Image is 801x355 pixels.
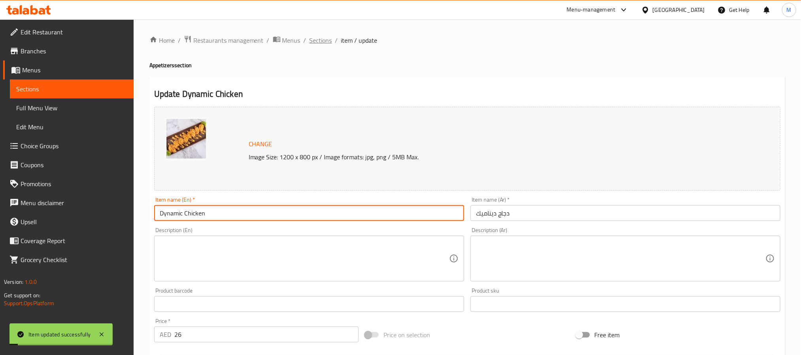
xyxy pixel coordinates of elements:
button: Change [246,136,276,152]
li: / [178,36,181,45]
span: Menu disclaimer [21,198,127,208]
span: Free item [595,330,620,340]
a: Branches [3,42,134,60]
a: Promotions [3,174,134,193]
li: / [304,36,306,45]
a: Choice Groups [3,136,134,155]
span: Restaurants management [193,36,264,45]
span: Menus [22,65,127,75]
a: Home [149,36,175,45]
a: Sections [310,36,332,45]
input: Please enter price [174,327,359,342]
span: Grocery Checklist [21,255,127,264]
span: Price on selection [383,330,430,340]
a: Coverage Report [3,231,134,250]
h2: Update Dynamic Chicken [154,88,780,100]
a: Edit Menu [10,117,134,136]
input: Please enter product barcode [154,296,464,312]
span: Menus [282,36,300,45]
a: Edit Restaurant [3,23,134,42]
div: Item updated successfully [28,330,91,339]
h4: Appetizers section [149,61,785,69]
a: Menus [3,60,134,79]
span: Change [249,138,272,150]
span: Get support on: [4,290,40,300]
span: M [787,6,792,14]
span: Edit Menu [16,122,127,132]
p: Image Size: 1200 x 800 px / Image formats: jpg, png / 5MB Max. [246,152,697,162]
span: Choice Groups [21,141,127,151]
span: Upsell [21,217,127,227]
input: Please enter product sku [470,296,780,312]
p: AED [160,330,171,339]
a: Coupons [3,155,134,174]
li: / [267,36,270,45]
a: Restaurants management [184,35,264,45]
img: DYNAMIC_CHICKEN638905366308979124.jpg [166,119,206,159]
a: Menus [273,35,300,45]
a: Support.OpsPlatform [4,298,54,308]
span: Branches [21,46,127,56]
span: Version: [4,277,23,287]
nav: breadcrumb [149,35,785,45]
li: / [335,36,338,45]
input: Enter name Ar [470,205,780,221]
span: Full Menu View [16,103,127,113]
div: [GEOGRAPHIC_DATA] [653,6,705,14]
a: Menu disclaimer [3,193,134,212]
span: Edit Restaurant [21,27,127,37]
a: Sections [10,79,134,98]
span: Promotions [21,179,127,189]
span: 1.0.0 [25,277,37,287]
input: Enter name En [154,205,464,221]
span: Coverage Report [21,236,127,245]
a: Full Menu View [10,98,134,117]
span: item / update [341,36,378,45]
span: Sections [16,84,127,94]
a: Grocery Checklist [3,250,134,269]
div: Menu-management [567,5,616,15]
a: Upsell [3,212,134,231]
span: Coupons [21,160,127,170]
